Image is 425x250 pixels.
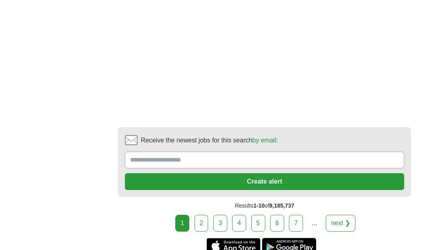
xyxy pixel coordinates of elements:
span: 8,185,737 [269,202,294,209]
div: 1 [175,215,189,232]
button: Create alert [125,173,404,190]
div: Results of [118,197,411,215]
a: 4 [232,215,246,232]
a: 7 [289,215,303,232]
div: ... [307,215,323,231]
span: Receive the newest jobs for this search : [141,136,278,145]
a: 2 [194,215,208,232]
a: by email [252,137,276,144]
a: next ❯ [326,215,355,232]
span: 1-10 [253,202,265,209]
a: 5 [251,215,265,232]
a: 3 [213,215,227,232]
a: 6 [270,215,284,232]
